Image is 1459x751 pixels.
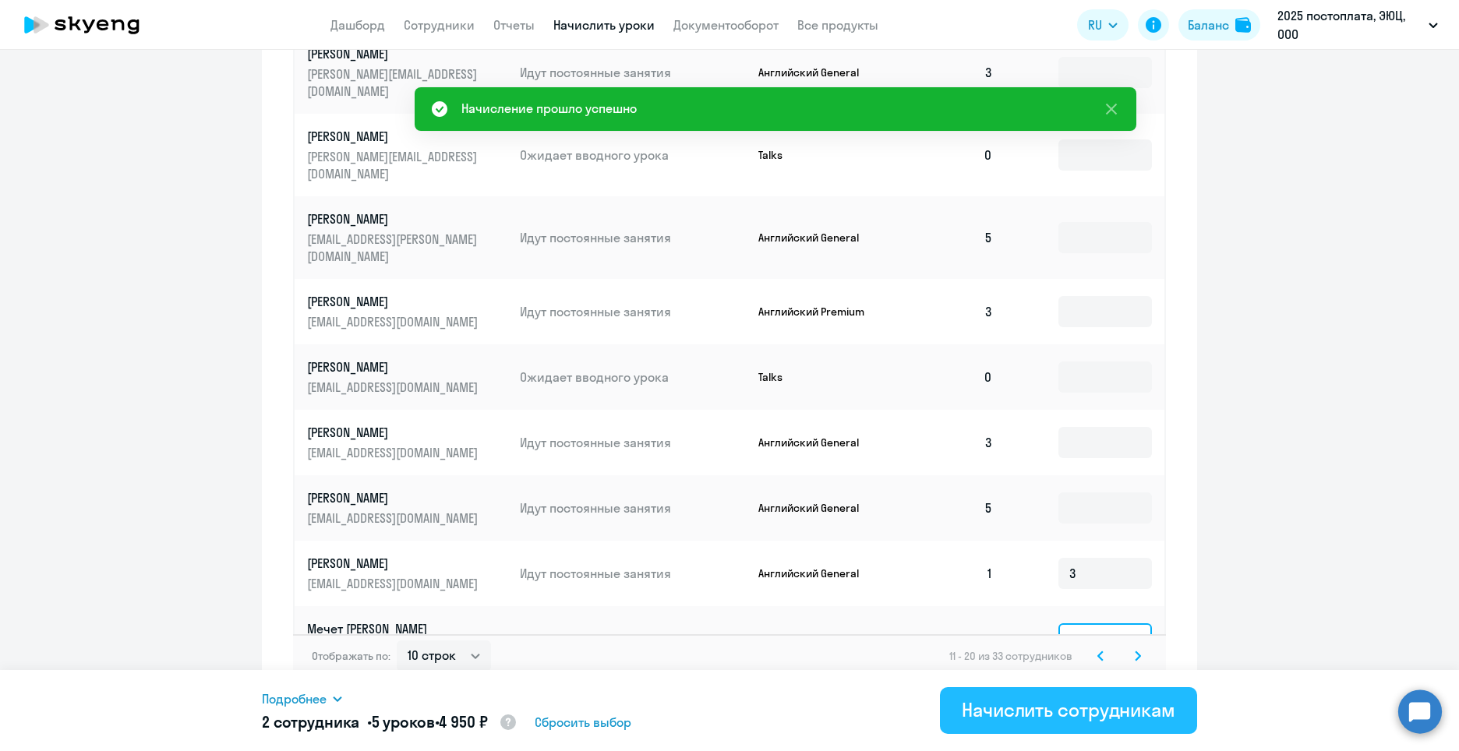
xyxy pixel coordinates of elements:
[896,31,1005,114] td: 3
[1077,9,1129,41] button: RU
[307,489,507,527] a: [PERSON_NAME][EMAIL_ADDRESS][DOMAIN_NAME]
[307,45,507,100] a: [PERSON_NAME][PERSON_NAME][EMAIL_ADDRESS][DOMAIN_NAME]
[520,146,746,164] p: Ожидает вводного урока
[439,712,487,732] span: 4 950 ₽
[896,541,1005,606] td: 1
[307,555,482,572] p: [PERSON_NAME]
[758,501,875,515] p: Английский General
[962,697,1175,722] div: Начислить сотрудникам
[307,293,507,330] a: [PERSON_NAME][EMAIL_ADDRESS][DOMAIN_NAME]
[758,231,875,245] p: Английский General
[307,489,482,506] p: [PERSON_NAME]
[520,434,746,451] p: Идут постоянные занятия
[520,499,746,517] p: Идут постоянные занятия
[307,231,482,265] p: [EMAIL_ADDRESS][PERSON_NAME][DOMAIN_NAME]
[758,566,875,580] p: Английский General
[1178,9,1260,41] button: Балансbalance
[262,711,518,735] h5: 2 сотрудника • •
[520,229,746,246] p: Идут постоянные занятия
[330,17,385,33] a: Дашборд
[461,99,637,118] div: Начисление прошло успешно
[307,128,507,182] a: [PERSON_NAME][PERSON_NAME][EMAIL_ADDRESS][DOMAIN_NAME]
[758,370,875,384] p: Talks
[520,303,746,320] p: Идут постоянные занятия
[262,689,327,708] span: Подробнее
[307,45,482,62] p: [PERSON_NAME]
[758,65,875,79] p: Английский General
[1088,16,1102,34] span: RU
[307,128,482,145] p: [PERSON_NAME]
[520,64,746,81] p: Идут постоянные занятия
[372,712,435,732] span: 5 уроков
[307,210,507,265] a: [PERSON_NAME][EMAIL_ADDRESS][PERSON_NAME][DOMAIN_NAME]
[307,65,482,100] p: [PERSON_NAME][EMAIL_ADDRESS][DOMAIN_NAME]
[758,148,875,162] p: Talks
[307,210,482,227] p: [PERSON_NAME]
[896,196,1005,279] td: 5
[520,630,746,647] p: Идут постоянные занятия
[758,435,875,450] p: Английский General
[896,114,1005,196] td: 0
[307,444,482,461] p: [EMAIL_ADDRESS][DOMAIN_NAME]
[307,313,482,330] p: [EMAIL_ADDRESS][DOMAIN_NAME]
[307,424,507,461] a: [PERSON_NAME][EMAIL_ADDRESS][DOMAIN_NAME]
[307,148,482,182] p: [PERSON_NAME][EMAIL_ADDRESS][DOMAIN_NAME]
[535,713,631,732] span: Сбросить выбор
[896,410,1005,475] td: 3
[312,649,390,663] span: Отображать по:
[307,620,482,637] p: Мечет [PERSON_NAME]
[307,509,482,527] p: [EMAIL_ADDRESS][DOMAIN_NAME]
[307,358,482,375] p: [PERSON_NAME]
[307,555,507,592] a: [PERSON_NAME][EMAIL_ADDRESS][DOMAIN_NAME]
[307,620,507,658] a: Мечет [PERSON_NAME][EMAIL_ADDRESS][DOMAIN_NAME]
[307,293,482,310] p: [PERSON_NAME]
[520,368,746,386] p: Ожидает вводного урока
[673,17,779,33] a: Документооборот
[307,358,507,396] a: [PERSON_NAME][EMAIL_ADDRESS][DOMAIN_NAME]
[1277,6,1422,44] p: 2025 постоплата, ЭЮЦ, ООО
[896,344,1005,410] td: 0
[896,279,1005,344] td: 3
[307,575,482,592] p: [EMAIL_ADDRESS][DOMAIN_NAME]
[758,632,875,646] p: Английский General
[307,424,482,441] p: [PERSON_NAME]
[896,475,1005,541] td: 5
[949,649,1072,663] span: 11 - 20 из 33 сотрудников
[404,17,475,33] a: Сотрудники
[520,565,746,582] p: Идут постоянные занятия
[307,379,482,396] p: [EMAIL_ADDRESS][DOMAIN_NAME]
[896,606,1005,672] td: 2
[553,17,655,33] a: Начислить уроки
[758,305,875,319] p: Английский Premium
[1270,6,1446,44] button: 2025 постоплата, ЭЮЦ, ООО
[493,17,535,33] a: Отчеты
[1235,17,1251,33] img: balance
[797,17,878,33] a: Все продукты
[1188,16,1229,34] div: Баланс
[940,687,1197,734] button: Начислить сотрудникам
